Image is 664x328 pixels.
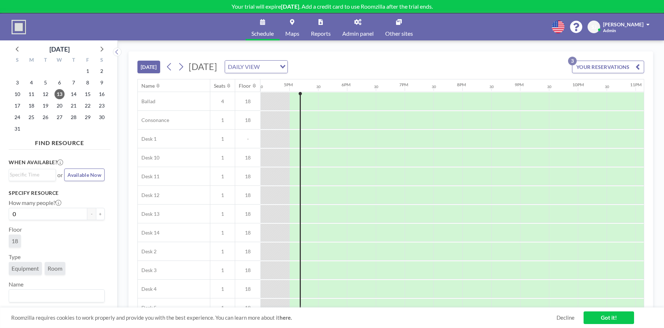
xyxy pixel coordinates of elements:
span: Desk 14 [138,229,159,236]
span: Friday, August 1, 2025 [83,66,93,76]
div: S [94,56,109,65]
div: Floor [239,83,251,89]
span: 18 [235,305,260,311]
div: W [53,56,67,65]
span: Sunday, August 31, 2025 [12,124,22,134]
span: Friday, August 22, 2025 [83,101,93,111]
h3: Specify resource [9,190,105,196]
span: 1 [210,173,235,180]
span: [PERSON_NAME] [603,21,643,27]
span: Wednesday, August 13, 2025 [54,89,65,99]
div: 5PM [284,82,293,87]
span: Wednesday, August 27, 2025 [54,112,65,122]
a: Admin panel [337,13,379,40]
span: Desk 1 [138,136,157,142]
h4: FIND RESOURCE [9,136,110,146]
a: Reports [305,13,337,40]
div: [DATE] [49,44,70,54]
span: [DATE] [189,61,217,72]
span: 18 [235,192,260,198]
span: SJ [592,24,597,30]
div: Search for option [9,290,104,302]
span: Tuesday, August 12, 2025 [40,89,50,99]
span: Thursday, August 21, 2025 [69,101,79,111]
a: Got it! [584,311,634,324]
button: + [96,208,105,220]
div: 10PM [572,82,584,87]
span: Friday, August 15, 2025 [83,89,93,99]
span: Desk 3 [138,267,157,274]
span: Monday, August 4, 2025 [26,78,36,88]
a: Maps [280,13,305,40]
span: Sunday, August 10, 2025 [12,89,22,99]
span: Desk 2 [138,248,157,255]
span: Desk 11 [138,173,159,180]
div: 30 [605,84,609,89]
span: Reports [311,31,331,36]
img: organization-logo [12,20,26,34]
span: 18 [235,211,260,217]
b: [DATE] [281,3,299,10]
span: 1 [210,117,235,123]
span: 18 [235,267,260,274]
span: 1 [210,192,235,198]
span: Schedule [251,31,274,36]
a: here. [280,314,292,321]
span: Admin panel [342,31,374,36]
label: Name [9,281,23,288]
span: DAILY VIEW [227,62,261,71]
span: Saturday, August 16, 2025 [97,89,107,99]
input: Search for option [10,291,100,301]
span: Roomzilla requires cookies to work properly and provide you with the best experience. You can lea... [11,314,557,321]
div: S [10,56,25,65]
div: 30 [259,84,263,89]
span: Monday, August 11, 2025 [26,89,36,99]
div: Search for option [225,61,287,73]
span: 18 [235,229,260,236]
span: Tuesday, August 26, 2025 [40,112,50,122]
span: 18 [235,286,260,292]
span: 18 [235,117,260,123]
span: Tuesday, August 5, 2025 [40,78,50,88]
div: Seats [214,83,225,89]
div: 9PM [515,82,524,87]
span: 18 [235,173,260,180]
button: - [87,208,96,220]
span: Desk 4 [138,286,157,292]
span: Saturday, August 23, 2025 [97,101,107,111]
span: 1 [210,305,235,311]
span: Equipment [12,265,39,272]
span: Thursday, August 7, 2025 [69,78,79,88]
div: 30 [489,84,494,89]
span: Friday, August 8, 2025 [83,78,93,88]
span: Desk 13 [138,211,159,217]
div: 8PM [457,82,466,87]
span: 1 [210,154,235,161]
span: Admin [603,28,616,33]
span: 4 [210,98,235,105]
span: 1 [210,286,235,292]
span: Room [48,265,62,272]
a: Other sites [379,13,419,40]
span: Desk 12 [138,192,159,198]
span: Ballad [138,98,155,105]
span: Saturday, August 30, 2025 [97,112,107,122]
span: Saturday, August 9, 2025 [97,78,107,88]
input: Search for option [10,171,52,179]
span: Other sites [385,31,413,36]
div: 30 [432,84,436,89]
label: Floor [9,226,22,233]
span: 18 [235,98,260,105]
span: Maps [285,31,299,36]
p: 3 [568,57,577,65]
span: Available Now [67,172,101,178]
span: Monday, August 18, 2025 [26,101,36,111]
span: Thursday, August 28, 2025 [69,112,79,122]
span: Friday, August 29, 2025 [83,112,93,122]
div: Name [141,83,155,89]
span: 18 [235,248,260,255]
div: M [25,56,39,65]
div: 30 [547,84,551,89]
div: 11PM [630,82,642,87]
label: Type [9,253,21,261]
